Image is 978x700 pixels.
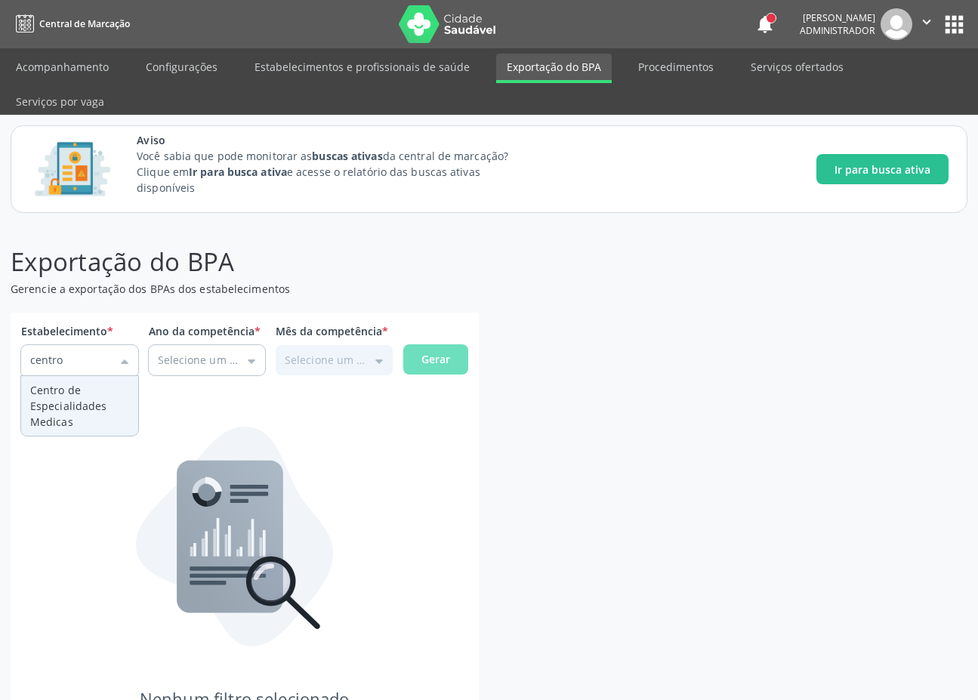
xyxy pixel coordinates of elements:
a: Acompanhamento [5,54,119,80]
button: notifications [754,14,776,35]
strong: Ir para busca ativa [189,165,287,179]
button: Gerar [403,344,468,375]
span: Aviso [137,132,536,148]
p: Você sabia que pode monitorar as da central de marcação? Clique em e acesse o relatório das busca... [137,148,536,196]
img: Imagem de CalloutCard [29,135,116,203]
input: Selecione um ano [149,345,266,375]
input: Selecione um mês [276,345,393,375]
a: Serviços ofertados [740,54,854,80]
p: Gerencie a exportação dos BPAs dos estabelecimentos [11,281,680,297]
span: Ir para busca ativa [835,162,930,177]
li: Centro de Especialidades Medicas [21,376,138,436]
span: Gerar [421,351,450,367]
button: Ir para busca ativa [816,154,949,184]
a: Serviços por vaga [5,88,115,115]
button:  [912,8,941,40]
img: Imagem de empty state [116,412,373,668]
button: apps [941,11,967,38]
span: Mês da competência [276,323,382,339]
a: Configurações [135,54,228,80]
a: Estabelecimentos e profissionais de saúde [244,54,480,80]
span: Central de Marcação [39,17,130,30]
span: Estabelecimento [21,323,107,339]
p: Exportação do BPA [11,243,680,281]
div: [PERSON_NAME] [800,11,875,24]
a: Procedimentos [628,54,724,80]
img: img [881,8,912,40]
span: Administrador [800,24,875,37]
input: Selecione um estabelecimento [21,345,138,375]
a: Exportação do BPA [496,54,612,83]
strong: buscas ativas [312,149,382,163]
span: Ano da competência [149,323,255,339]
i:  [918,14,935,30]
a: Central de Marcação [11,11,130,36]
